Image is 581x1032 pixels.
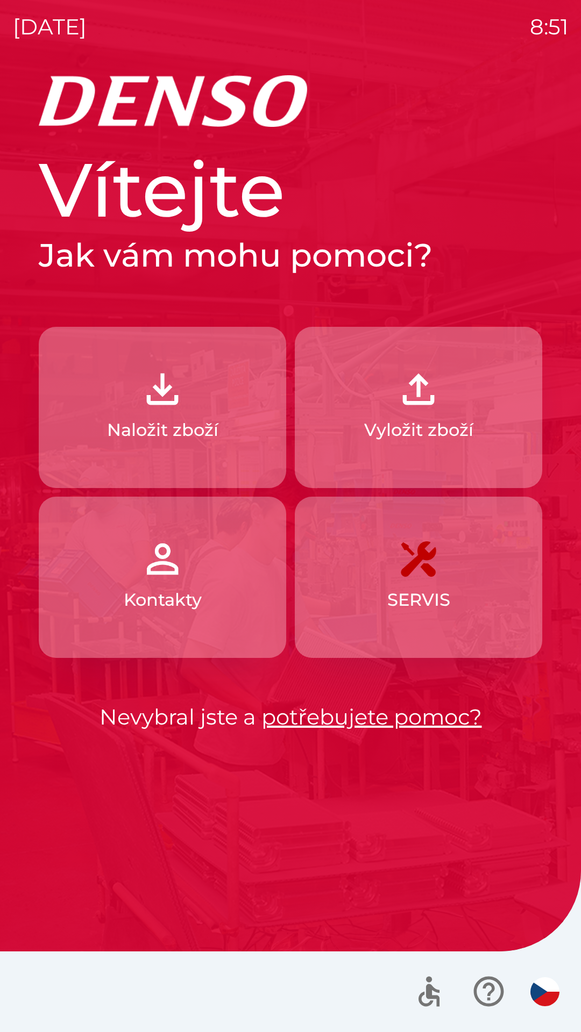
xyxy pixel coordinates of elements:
[39,327,286,488] button: Naložit zboží
[295,497,542,658] button: SERVIS
[261,704,482,730] a: potřebujete pomoc?
[395,365,442,413] img: 2fb22d7f-6f53-46d3-a092-ee91fce06e5d.png
[530,11,568,43] p: 8:51
[530,977,559,1006] img: cs flag
[107,417,218,443] p: Naložit zboží
[124,587,202,613] p: Kontakty
[295,327,542,488] button: Vyložit zboží
[139,535,186,583] img: 072f4d46-cdf8-44b2-b931-d189da1a2739.png
[395,535,442,583] img: 7408382d-57dc-4d4c-ad5a-dca8f73b6e74.png
[39,75,542,127] img: Logo
[39,235,542,275] h2: Jak vám mohu pomoci?
[39,701,542,733] p: Nevybral jste a
[39,497,286,658] button: Kontakty
[364,417,473,443] p: Vyložit zboží
[387,587,450,613] p: SERVIS
[139,365,186,413] img: 918cc13a-b407-47b8-8082-7d4a57a89498.png
[13,11,87,43] p: [DATE]
[39,144,542,235] h1: Vítejte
